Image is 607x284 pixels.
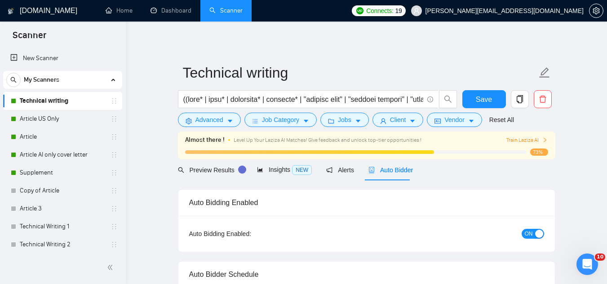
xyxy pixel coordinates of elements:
[303,118,309,124] span: caret-down
[534,95,551,103] span: delete
[257,166,263,173] span: area-chart
[6,73,21,87] button: search
[183,61,537,84] input: Scanner name...
[20,182,105,200] a: Copy of Article
[183,94,423,105] input: Search Freelance Jobs...
[111,241,118,248] span: holder
[151,7,191,14] a: dashboardDashboard
[111,97,118,105] span: holder
[368,167,375,173] span: robot
[439,90,457,108] button: search
[209,7,243,14] a: searchScanner
[189,190,544,215] div: Auto Bidding Enabled
[525,229,533,239] span: ON
[20,200,105,218] a: Article 3
[489,115,514,125] a: Reset All
[292,165,312,175] span: NEW
[5,29,53,48] span: Scanner
[111,133,118,140] span: holder
[356,7,363,14] img: upwork-logo.png
[107,263,116,272] span: double-left
[111,205,118,212] span: holder
[111,151,118,158] span: holder
[462,90,506,108] button: Save
[20,92,105,110] a: Technical writing
[24,71,59,89] span: My Scanners
[413,8,420,14] span: user
[427,96,433,102] span: info-circle
[355,118,361,124] span: caret-down
[111,169,118,176] span: holder
[178,113,241,127] button: settingAdvancedcaret-down
[506,136,548,144] button: Train Laziza AI
[326,167,332,173] span: notification
[189,229,307,239] div: Auto Bidding Enabled:
[3,71,122,271] li: My Scanners
[234,137,421,143] span: Level Up Your Laziza AI Matches! Give feedback and unlock top-tier opportunities !
[20,218,105,236] a: Technical Writing 1
[111,223,118,230] span: holder
[468,118,474,124] span: caret-down
[534,90,552,108] button: delete
[434,118,441,124] span: idcard
[20,110,105,128] a: Article US Only
[227,118,233,124] span: caret-down
[20,128,105,146] a: Article
[326,166,354,174] span: Alerts
[320,113,369,127] button: folderJobscaret-down
[372,113,424,127] button: userClientcaret-down
[539,67,550,79] span: edit
[439,95,456,103] span: search
[589,4,603,18] button: setting
[244,113,317,127] button: barsJob Categorycaret-down
[8,4,14,18] img: logo
[186,118,192,124] span: setting
[511,90,529,108] button: copy
[20,236,105,253] a: Technical Writing 2
[380,118,386,124] span: user
[395,6,402,16] span: 19
[576,253,598,275] iframe: Intercom live chat
[178,166,243,174] span: Preview Results
[238,166,246,174] div: Tooltip anchor
[185,135,225,145] span: Almost there !
[178,167,184,173] span: search
[106,7,133,14] a: homeHome
[195,115,223,125] span: Advanced
[390,115,406,125] span: Client
[10,49,115,67] a: New Scanner
[338,115,351,125] span: Jobs
[252,118,258,124] span: bars
[444,115,464,125] span: Vendor
[366,6,393,16] span: Connects:
[542,137,548,143] span: right
[262,115,299,125] span: Job Category
[409,118,416,124] span: caret-down
[589,7,603,14] a: setting
[20,164,105,182] a: Supplement
[530,149,548,156] span: 73%
[476,94,492,105] span: Save
[368,166,413,174] span: Auto Bidder
[20,146,105,164] a: Article AI only cover letter
[511,95,528,103] span: copy
[3,49,122,67] li: New Scanner
[595,253,605,261] span: 10
[7,77,20,83] span: search
[111,115,118,122] span: holder
[427,113,482,127] button: idcardVendorcaret-down
[328,118,334,124] span: folder
[257,166,312,173] span: Insights
[111,187,118,194] span: holder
